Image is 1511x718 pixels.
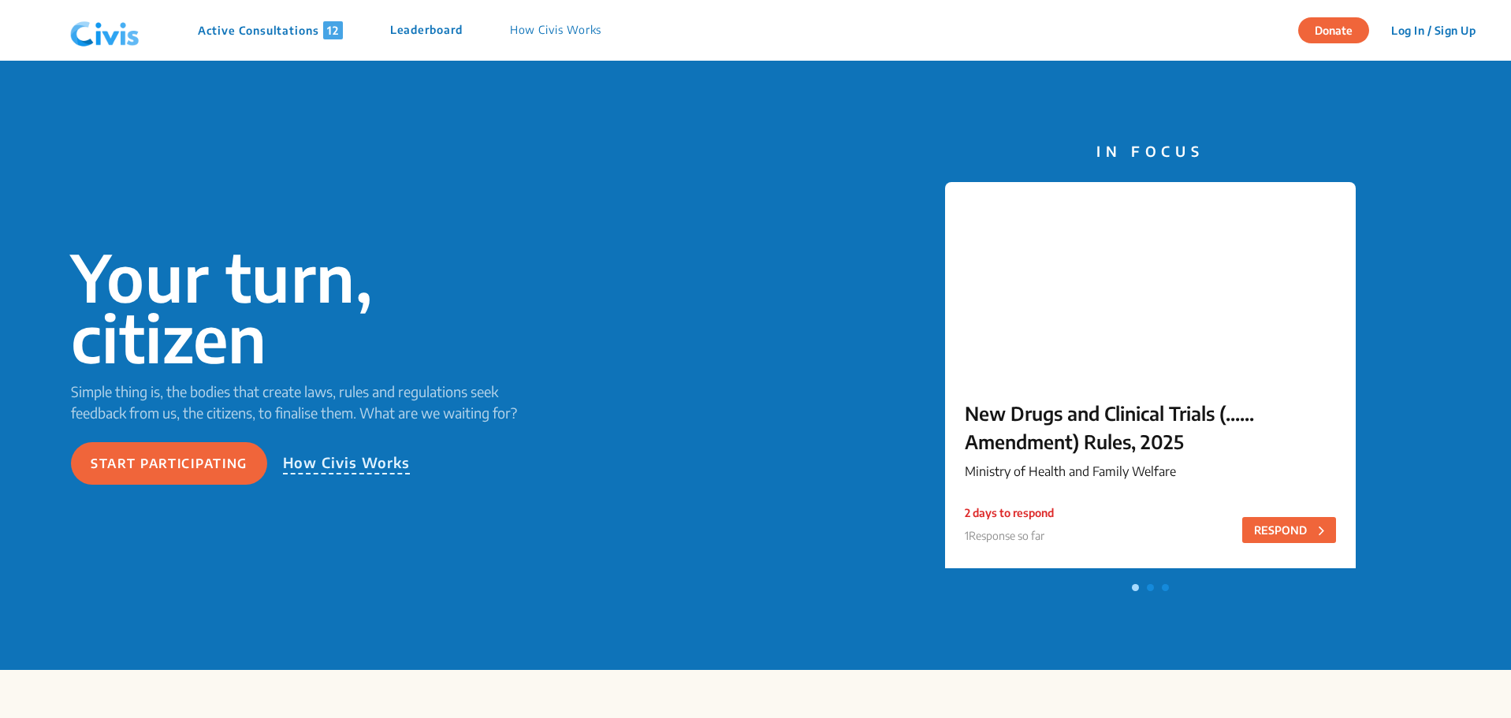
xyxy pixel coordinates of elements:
[965,527,1054,544] p: 1
[965,399,1336,456] p: New Drugs and Clinical Trials (...... Amendment) Rules, 2025
[71,247,550,368] p: Your turn, citizen
[64,7,146,54] img: navlogo.png
[1298,17,1369,43] button: Donate
[323,21,343,39] span: 12
[390,21,463,39] p: Leaderboard
[945,140,1356,162] p: IN FOCUS
[283,452,411,474] p: How Civis Works
[965,462,1336,481] p: Ministry of Health and Family Welfare
[198,21,343,39] p: Active Consultations
[510,21,602,39] p: How Civis Works
[1381,18,1486,43] button: Log In / Sign Up
[1298,21,1381,37] a: Donate
[71,442,267,485] button: Start participating
[965,504,1054,521] p: 2 days to respond
[945,182,1356,576] a: New Drugs and Clinical Trials (...... Amendment) Rules, 2025Ministry of Health and Family Welfare...
[969,529,1044,542] span: Response so far
[71,381,550,423] p: Simple thing is, the bodies that create laws, rules and regulations seek feedback from us, the ci...
[1242,517,1336,543] button: RESPOND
